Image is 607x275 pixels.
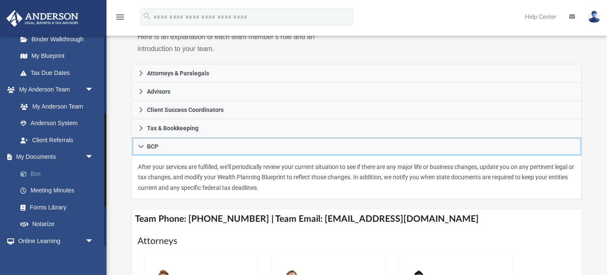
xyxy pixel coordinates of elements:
span: arrow_drop_down [85,232,102,250]
span: arrow_drop_down [85,149,102,166]
img: User Pic [588,11,601,23]
i: search [142,11,152,21]
a: menu [115,16,125,22]
a: Advisors [132,83,582,101]
span: BCP [147,143,158,149]
span: arrow_drop_down [85,81,102,99]
a: Binder Walkthrough [12,31,106,48]
a: Tax & Bookkeeping [132,119,582,137]
a: Client Referrals [12,132,102,149]
a: Anderson System [12,115,102,132]
a: Client Success Coordinators [132,101,582,119]
div: BCP [132,156,582,200]
a: My Anderson Teamarrow_drop_down [6,81,102,98]
p: Here is an explanation of each team member’s role and an introduction to your team. [138,31,351,55]
a: Attorneys & Paralegals [132,64,582,83]
span: Advisors [147,89,170,95]
a: BCP [132,137,582,156]
a: My Anderson Team [12,98,98,115]
a: Notarize [12,216,106,233]
a: Forms Library [12,199,102,216]
a: Tax Due Dates [12,64,106,81]
a: Meeting Minutes [12,182,106,199]
a: Online Learningarrow_drop_down [6,232,102,249]
span: Attorneys & Paralegals [147,70,209,76]
a: Box [12,165,106,182]
span: Client Success Coordinators [147,107,224,113]
a: My Documentsarrow_drop_down [6,149,106,166]
h4: Team Phone: [PHONE_NUMBER] | Team Email: [EMAIL_ADDRESS][DOMAIN_NAME] [132,209,582,229]
p: After your services are fulfilled, we’ll periodically review your current situation to see if the... [138,162,576,193]
a: My Blueprint [12,48,102,65]
img: Anderson Advisors Platinum Portal [4,10,81,27]
h1: Attorneys [138,235,576,247]
i: menu [115,12,125,22]
span: Tax & Bookkeeping [147,125,198,131]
